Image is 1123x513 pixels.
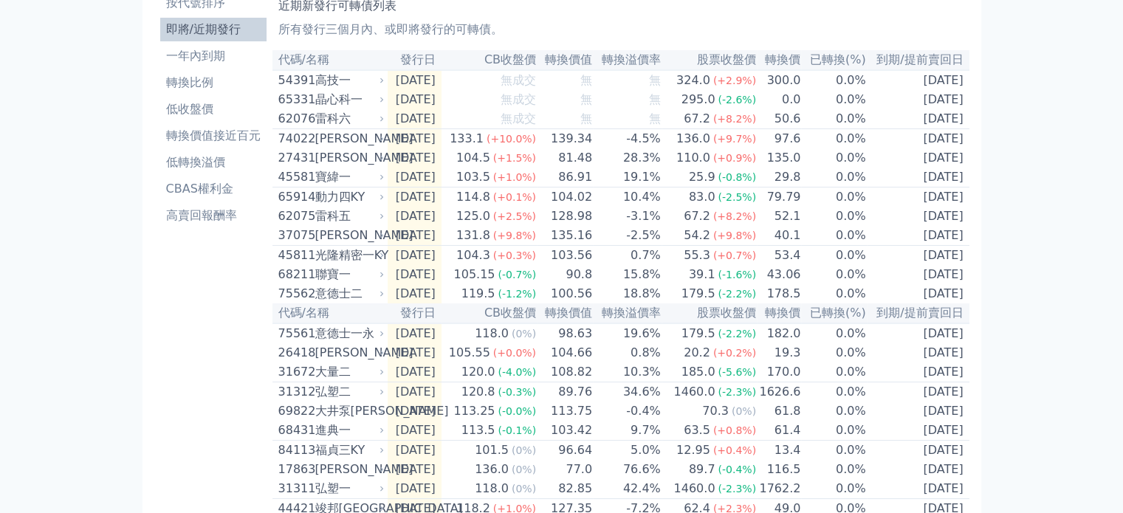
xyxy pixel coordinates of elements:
[649,73,661,87] span: 無
[498,424,536,436] span: (-0.1%)
[662,50,757,70] th: 股票收盤價
[278,325,312,342] div: 75561
[801,109,866,129] td: 0.0%
[713,152,756,164] span: (+0.9%)
[757,382,801,402] td: 1626.6
[757,226,801,246] td: 40.1
[593,303,662,323] th: 轉換溢價率
[593,284,662,303] td: 18.8%
[501,92,536,106] span: 無成交
[867,460,969,479] td: [DATE]
[681,421,713,439] div: 63.5
[315,363,382,381] div: 大量二
[498,405,536,417] span: (-0.0%)
[160,74,267,92] li: 轉換比例
[718,464,756,475] span: (-0.4%)
[278,21,964,38] p: 所有發行三個月內、或即將發行的可轉債。
[498,288,536,300] span: (-1.2%)
[388,70,442,90] td: [DATE]
[272,50,388,70] th: 代碼/名稱
[801,343,866,362] td: 0.0%
[670,383,718,401] div: 1460.0
[757,168,801,187] td: 29.8
[493,152,536,164] span: (+1.5%)
[801,441,866,461] td: 0.0%
[801,382,866,402] td: 0.0%
[686,168,718,186] div: 25.9
[686,461,718,478] div: 89.7
[757,246,801,266] td: 53.4
[512,328,536,340] span: (0%)
[278,247,312,264] div: 45811
[160,21,267,38] li: 即將/近期發行
[160,180,267,198] li: CBAS權利金
[593,168,662,187] td: 19.1%
[537,246,593,266] td: 103.56
[388,323,442,343] td: [DATE]
[388,460,442,479] td: [DATE]
[801,187,866,207] td: 0.0%
[593,421,662,441] td: 9.7%
[472,325,512,342] div: 118.0
[537,148,593,168] td: 81.48
[315,72,382,89] div: 高技一
[472,441,512,459] div: 101.5
[388,50,442,70] th: 發行日
[673,441,713,459] div: 12.95
[272,303,388,323] th: 代碼/名稱
[388,441,442,461] td: [DATE]
[278,266,312,283] div: 68211
[459,421,498,439] div: 113.5
[160,71,267,94] a: 轉換比例
[388,343,442,362] td: [DATE]
[757,284,801,303] td: 178.5
[493,210,536,222] span: (+2.5%)
[278,441,312,459] div: 84113
[160,207,267,224] li: 高賣回報酬率
[278,72,312,89] div: 54391
[718,328,756,340] span: (-2.2%)
[501,111,536,125] span: 無成交
[801,284,866,303] td: 0.0%
[453,168,493,186] div: 103.5
[388,284,442,303] td: [DATE]
[732,405,756,417] span: (0%)
[580,111,592,125] span: 無
[315,149,382,167] div: [PERSON_NAME]
[278,383,312,401] div: 31312
[315,188,382,206] div: 動力四KY
[681,247,713,264] div: 55.3
[388,265,442,284] td: [DATE]
[388,479,442,499] td: [DATE]
[801,323,866,343] td: 0.0%
[713,113,756,125] span: (+8.2%)
[160,100,267,118] li: 低收盤價
[718,288,756,300] span: (-2.2%)
[498,386,536,398] span: (-0.3%)
[801,265,866,284] td: 0.0%
[160,124,267,148] a: 轉換價值接近百元
[315,130,382,148] div: [PERSON_NAME]
[718,269,756,280] span: (-1.6%)
[713,133,756,145] span: (+9.7%)
[801,168,866,187] td: 0.0%
[388,303,442,323] th: 發行日
[757,265,801,284] td: 43.06
[537,460,593,479] td: 77.0
[801,362,866,382] td: 0.0%
[278,285,312,303] div: 75562
[867,303,969,323] th: 到期/提前賣回日
[867,90,969,109] td: [DATE]
[450,266,498,283] div: 105.15
[757,460,801,479] td: 116.5
[867,109,969,129] td: [DATE]
[801,50,866,70] th: 已轉換(%)
[388,382,442,402] td: [DATE]
[315,207,382,225] div: 雷科五
[512,444,536,456] span: (0%)
[662,303,757,323] th: 股票收盤價
[801,129,866,149] td: 0.0%
[278,149,312,167] div: 27431
[160,177,267,201] a: CBAS權利金
[537,265,593,284] td: 90.8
